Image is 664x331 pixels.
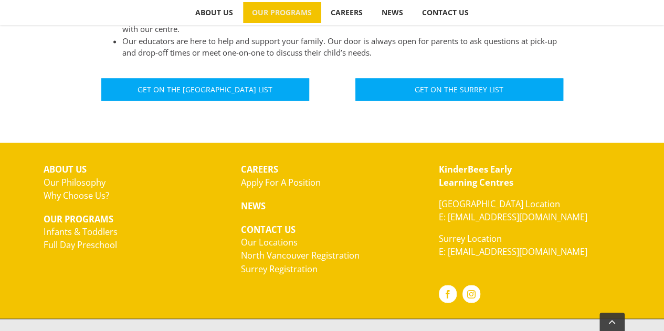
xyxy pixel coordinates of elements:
[241,262,318,274] a: Surrey Registration
[439,198,621,224] p: [GEOGRAPHIC_DATA] Location
[382,9,403,16] span: NEWS
[413,2,478,23] a: CONTACT US
[373,2,413,23] a: NEWS
[243,2,321,23] a: OUR PROGRAMS
[439,163,513,188] a: KinderBees EarlyLearning Centres
[44,189,109,201] a: Why Choose Us?
[101,78,309,101] a: Get On The [GEOGRAPHIC_DATA] List
[241,223,296,236] strong: CONTACT US
[422,9,469,16] span: CONTACT US
[138,85,272,94] span: Get On The [GEOGRAPHIC_DATA] List
[44,176,106,188] a: Our Philosophy
[241,200,266,212] strong: NEWS
[44,213,113,225] strong: OUR PROGRAMS
[462,285,480,303] a: Instagram
[241,163,278,175] strong: CAREERS
[44,226,118,238] a: Infants & Toddlers
[241,249,360,261] a: North Vancouver Registration
[252,9,312,16] span: OUR PROGRAMS
[355,78,563,101] a: Get On The Surrey List
[241,236,298,248] a: Our Locations
[439,232,621,259] p: Surrey Location
[331,9,363,16] span: CAREERS
[44,163,87,175] strong: ABOUT US
[439,285,457,303] a: Facebook
[439,163,513,188] strong: KinderBees Early Learning Centres
[439,211,587,223] a: E: [EMAIL_ADDRESS][DOMAIN_NAME]
[44,239,117,251] a: Full Day Preschool
[122,35,563,59] li: Our educators are here to help and support your family. Our door is always open for parents to as...
[186,2,243,23] a: ABOUT US
[195,9,233,16] span: ABOUT US
[415,85,503,94] span: Get On The Surrey List
[439,245,587,258] a: E: [EMAIL_ADDRESS][DOMAIN_NAME]
[241,176,321,188] a: Apply For A Position
[322,2,372,23] a: CAREERS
